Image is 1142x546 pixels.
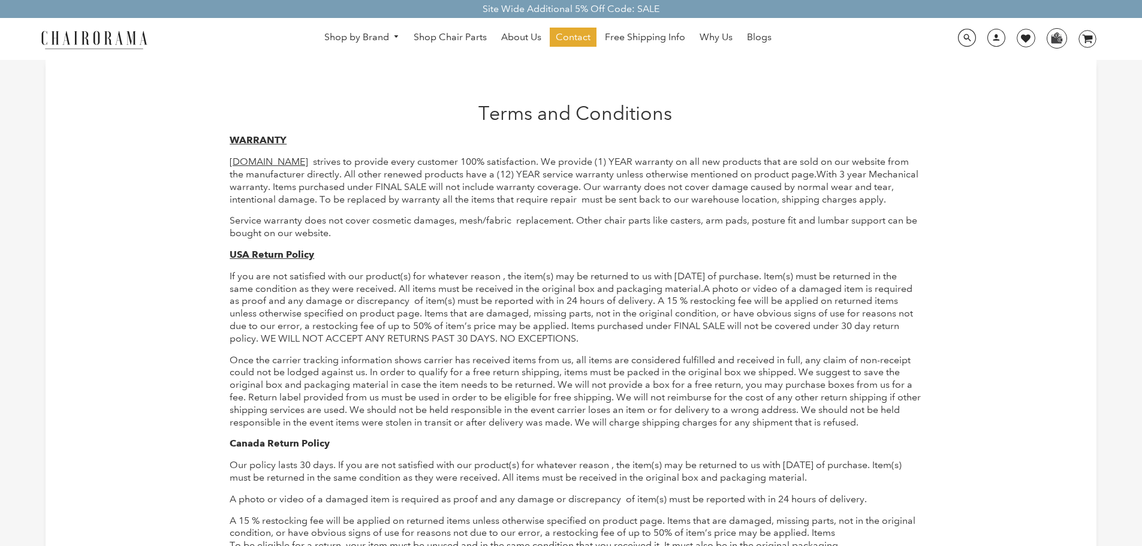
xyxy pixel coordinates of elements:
a: Shop Chair Parts [408,28,493,47]
a: Contact [550,28,596,47]
span: Blogs [747,31,772,44]
span: If you are not satisfied with our product(s) for whatever reason , the item(s) may be returned to... [230,459,902,483]
nav: DesktopNavigation [205,28,891,50]
p: Our policy lasts 30 days. [230,459,921,484]
span: of item(s) must be reported with in 24 hours of delivery. [626,493,867,505]
a: [DOMAIN_NAME] [230,156,308,167]
h1: Terms and Conditions [230,102,921,125]
span: A [230,515,236,526]
p: Once the carrier tracking information shows carrier has received items from us, all items are con... [230,354,921,429]
strong: Canada Return Policy [230,438,330,449]
p: Service warranty does not cover cosmetic damages, mesh/fabric replacement. Other chair parts like... [230,215,921,240]
img: WhatsApp_Image_2024-07-12_at_16.23.01.webp [1047,29,1066,47]
span: Contact [556,31,590,44]
strong: WARRANTY [230,134,287,146]
a: Why Us [694,28,739,47]
strong: USA Return Policy [230,249,314,260]
a: Blogs [741,28,778,47]
span: About Us [501,31,541,44]
a: About Us [495,28,547,47]
p: strives to provide every customer 100% satisfaction. We provide (1) YEAR warranty on all new prod... [230,156,921,206]
a: Shop by Brand [318,28,406,47]
img: chairorama [34,29,154,50]
p: If you are not satisfied with our product(s) for whatever reason , the item(s) may be returned to... [230,270,921,345]
span: Free Shipping Info [605,31,685,44]
span: Why Us [700,31,733,44]
span: Shop Chair Parts [414,31,487,44]
span: 15 % restocking fee will be applied on returned items unless otherwise specified on product page.... [230,515,915,539]
span: A photo or video of a damaged item is required as proof and any damage or discrepancy [230,493,621,505]
a: Free Shipping Info [599,28,691,47]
